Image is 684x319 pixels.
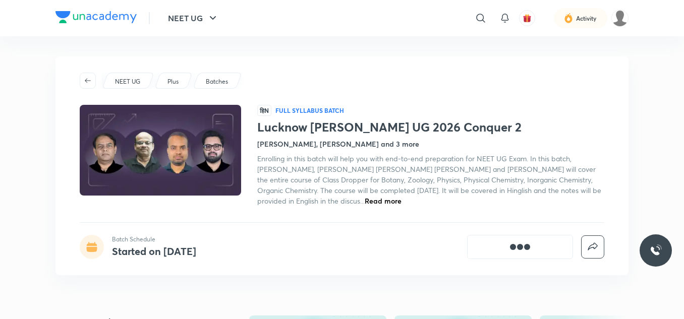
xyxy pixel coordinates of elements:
[611,10,629,27] img: Arpit Srivastava
[204,77,230,86] a: Batches
[162,8,225,28] button: NEET UG
[564,12,573,24] img: activity
[519,10,535,26] button: avatar
[206,77,228,86] p: Batches
[650,244,662,257] img: ttu
[112,235,196,244] p: Batch Schedule
[257,139,419,149] h4: [PERSON_NAME], [PERSON_NAME] and 3 more
[275,106,344,114] p: Full Syllabus Batch
[257,105,271,116] span: हिN
[257,154,601,206] span: Enrolling in this batch will help you with end-to-end preparation for NEET UG Exam. In this batch...
[365,196,402,206] span: Read more
[523,14,532,23] img: avatar
[55,11,137,23] img: Company Logo
[78,104,243,197] img: Thumbnail
[166,77,181,86] a: Plus
[257,120,604,135] h1: Lucknow [PERSON_NAME] UG 2026 Conquer 2
[55,11,137,26] a: Company Logo
[112,244,196,258] h4: Started on [DATE]
[113,77,142,86] a: NEET UG
[115,77,140,86] p: NEET UG
[167,77,179,86] p: Plus
[467,235,573,259] button: [object Object]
